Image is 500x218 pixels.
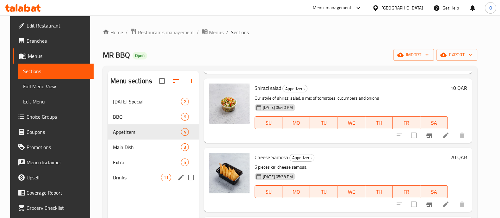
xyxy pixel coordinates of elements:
span: TU [312,118,335,128]
span: Promotions [27,143,89,151]
div: Drinks11edit [108,170,199,185]
span: 3 [181,144,188,150]
span: WE [340,187,362,196]
button: Branch-specific-item [422,128,437,143]
span: TU [312,187,335,196]
span: Select to update [407,198,420,211]
a: Coverage Report [13,185,94,200]
button: Branch-specific-item [422,197,437,212]
span: Restaurants management [138,28,194,36]
button: MO [282,116,310,129]
span: import [398,51,429,59]
div: Open [133,52,147,59]
a: Edit menu item [442,132,449,139]
img: Shirazi salad [209,84,250,124]
span: MR BBQ [103,48,130,62]
nav: Menu sections [108,91,199,188]
div: [DATE] Special2 [108,94,199,109]
a: Edit menu item [442,201,449,208]
a: Edit Restaurant [13,18,94,33]
span: [DATE] Special [113,98,181,105]
div: items [181,143,189,151]
div: Extra5 [108,155,199,170]
span: Full Menu View [23,83,89,90]
span: BBQ [113,113,181,121]
span: Menus [209,28,224,36]
span: Edit Menu [23,98,89,105]
nav: breadcrumb [103,28,477,36]
div: Main Dish3 [108,140,199,155]
a: Coupons [13,124,94,140]
button: Add section [184,73,199,89]
span: Appetizers [290,154,314,161]
a: Menus [13,48,94,64]
button: TH [365,116,393,129]
div: BBQ6 [108,109,199,124]
button: TH [365,185,393,198]
span: MO [285,118,307,128]
a: Sections [18,64,94,79]
span: 2 [181,99,188,105]
span: O [489,4,492,11]
button: SA [420,116,448,129]
span: Cheese Samosa [255,153,288,162]
h2: Menu sections [110,76,152,86]
a: Branches [13,33,94,48]
span: 11 [161,175,171,181]
span: Choice Groups [27,113,89,121]
span: [DATE] 06:40 PM [260,104,295,110]
span: Extra [113,159,181,166]
div: items [161,174,171,181]
span: Appetizers [283,85,307,92]
span: Coverage Report [27,189,89,196]
button: import [393,49,434,61]
span: Main Dish [113,143,181,151]
a: Upsell [13,170,94,185]
span: Grocery Checklist [27,204,89,212]
a: Menu disclaimer [13,155,94,170]
span: Appetizers [113,128,181,136]
p: Our style of shirazi salad, a mix of tomatoes, cucumbers and onions [255,94,448,102]
span: 6 [181,114,188,120]
span: FR [395,118,418,128]
li: / [226,28,228,36]
button: WE [337,185,365,198]
button: delete [454,197,470,212]
a: Restaurants management [130,28,194,36]
div: Menu-management [313,4,352,12]
div: items [181,113,189,121]
a: Choice Groups [13,109,94,124]
a: Promotions [13,140,94,155]
img: Cheese Samosa [209,153,250,193]
span: SA [423,187,445,196]
button: WE [337,116,365,129]
span: Menus [28,52,89,60]
span: Shirazi salad [255,83,281,93]
span: WE [340,118,362,128]
li: / [197,28,199,36]
span: Open [133,53,147,58]
span: Drinks [113,174,161,181]
div: Ramadan Special [113,98,181,105]
button: SU [255,116,282,129]
button: export [436,49,477,61]
span: TH [368,118,390,128]
span: Sections [231,28,249,36]
span: TH [368,187,390,196]
div: Appetizers [282,85,307,92]
span: SU [257,187,280,196]
li: / [126,28,128,36]
button: edit [176,173,186,182]
a: Edit Menu [18,94,94,109]
span: Menu disclaimer [27,159,89,166]
span: Sort sections [169,73,184,89]
button: FR [393,185,420,198]
span: 5 [181,159,188,165]
h6: 10 QAR [450,84,467,92]
span: Branches [27,37,89,45]
span: [DATE] 05:39 PM [260,174,295,180]
a: Menus [201,28,224,36]
span: 4 [181,129,188,135]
